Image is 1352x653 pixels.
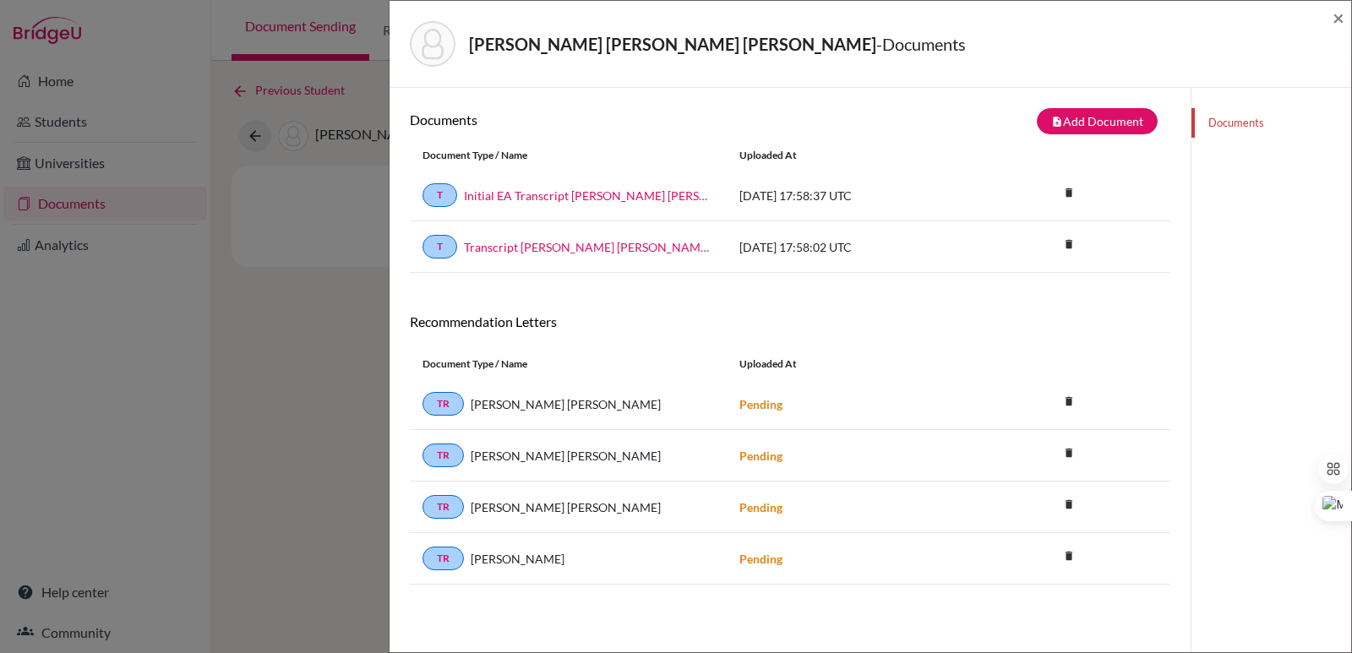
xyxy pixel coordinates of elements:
[1051,116,1063,128] i: note_add
[1056,389,1082,414] i: delete
[1056,440,1082,465] i: delete
[739,500,782,514] strong: Pending
[422,495,464,519] a: TR
[739,397,782,411] strong: Pending
[1056,180,1082,205] i: delete
[422,547,464,570] a: TR
[727,187,980,204] div: [DATE] 17:58:37 UTC
[739,449,782,463] strong: Pending
[1333,5,1344,30] span: ×
[471,447,661,465] span: [PERSON_NAME] [PERSON_NAME]
[1037,108,1158,134] button: note_addAdd Document
[422,443,464,467] a: TR
[1056,494,1082,517] a: delete
[1056,182,1082,205] a: delete
[1333,8,1344,28] button: Close
[464,187,714,204] a: Initial EA Transcript [PERSON_NAME] [PERSON_NAME] 11th-12th Grade
[422,235,457,258] a: T
[422,183,457,207] a: T
[410,148,727,163] div: Document Type / Name
[1056,443,1082,465] a: delete
[1056,231,1082,257] i: delete
[422,392,464,416] a: TR
[410,112,790,128] h6: Documents
[469,34,876,54] strong: [PERSON_NAME] [PERSON_NAME] [PERSON_NAME]
[739,552,782,566] strong: Pending
[410,313,1170,329] h6: Recommendation Letters
[471,498,661,516] span: [PERSON_NAME] [PERSON_NAME]
[727,356,980,372] div: Uploaded at
[1191,108,1351,138] a: Documents
[471,550,564,568] span: [PERSON_NAME]
[1056,492,1082,517] i: delete
[1056,543,1082,569] i: delete
[1056,234,1082,257] a: delete
[1056,546,1082,569] a: delete
[876,34,966,54] span: - Documents
[727,238,980,256] div: [DATE] 17:58:02 UTC
[410,356,727,372] div: Document Type / Name
[1056,391,1082,414] a: delete
[471,395,661,413] span: [PERSON_NAME] [PERSON_NAME]
[727,148,980,163] div: Uploaded at
[464,238,714,256] a: Transcript [PERSON_NAME] [PERSON_NAME] 9th-10th Grade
